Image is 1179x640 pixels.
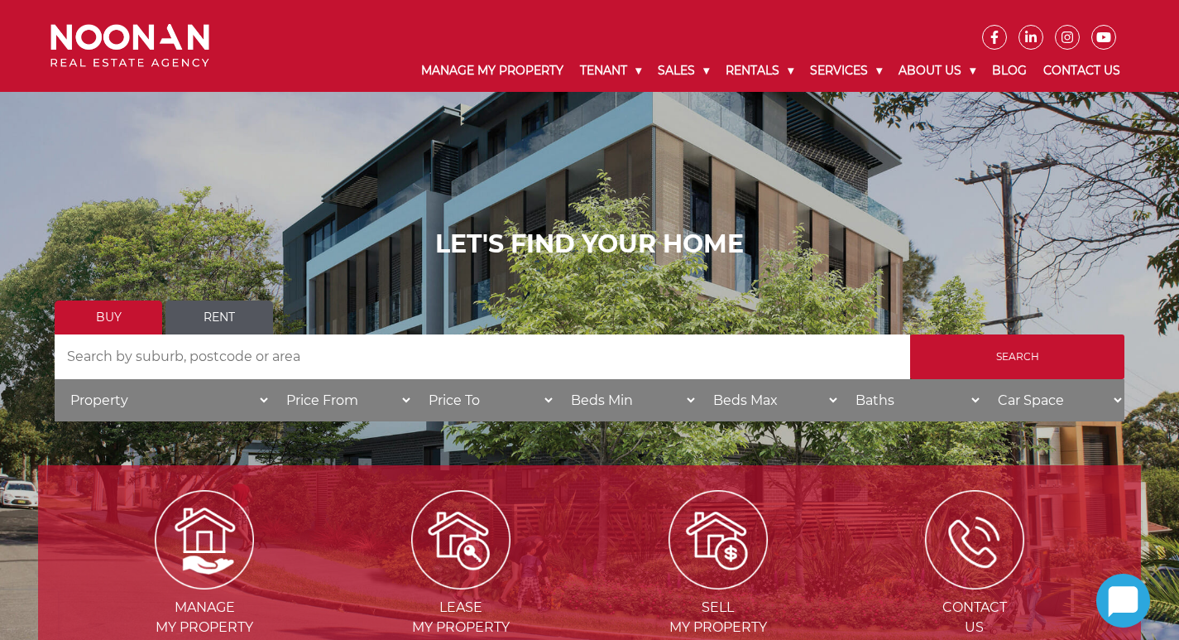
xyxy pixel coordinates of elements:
[334,598,587,638] span: Lease my Property
[848,598,1101,638] span: Contact Us
[55,229,1124,259] h1: LET'S FIND YOUR HOME
[1035,50,1129,92] a: Contact Us
[649,50,717,92] a: Sales
[334,531,587,635] a: Lease my property Leasemy Property
[592,598,845,638] span: Sell my Property
[592,531,845,635] a: Sell my property Sellmy Property
[78,531,331,635] a: Manage my Property Managemy Property
[984,50,1035,92] a: Blog
[848,531,1101,635] a: ICONS ContactUs
[55,301,162,334] a: Buy
[55,334,910,379] input: Search by suburb, postcode or area
[802,50,890,92] a: Services
[925,490,1024,589] img: ICONS
[165,301,273,334] a: Rent
[669,490,768,589] img: Sell my property
[890,50,984,92] a: About Us
[413,50,572,92] a: Manage My Property
[910,334,1124,379] input: Search
[155,490,254,589] img: Manage my Property
[572,50,649,92] a: Tenant
[717,50,802,92] a: Rentals
[78,598,331,638] span: Manage my Property
[50,24,209,68] img: Noonan Real Estate Agency
[411,490,510,589] img: Lease my property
